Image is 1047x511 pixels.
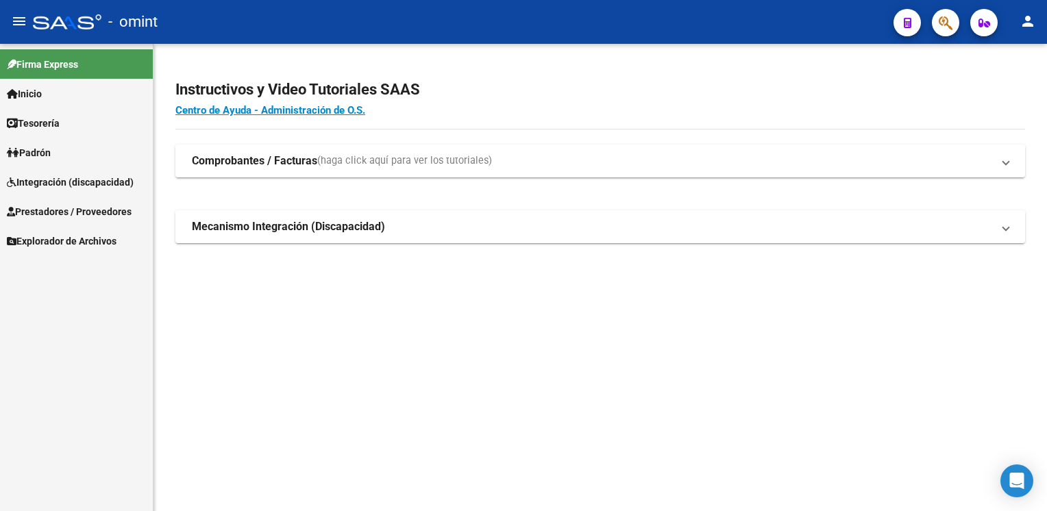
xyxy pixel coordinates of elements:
span: Firma Express [7,57,78,72]
span: Padrón [7,145,51,160]
mat-expansion-panel-header: Mecanismo Integración (Discapacidad) [175,210,1025,243]
div: Open Intercom Messenger [1000,464,1033,497]
span: Integración (discapacidad) [7,175,134,190]
span: Inicio [7,86,42,101]
strong: Comprobantes / Facturas [192,153,317,169]
span: Prestadores / Proveedores [7,204,132,219]
h2: Instructivos y Video Tutoriales SAAS [175,77,1025,103]
span: Tesorería [7,116,60,131]
mat-expansion-panel-header: Comprobantes / Facturas(haga click aquí para ver los tutoriales) [175,145,1025,177]
span: - omint [108,7,158,37]
span: Explorador de Archivos [7,234,116,249]
mat-icon: person [1020,13,1036,29]
a: Centro de Ayuda - Administración de O.S. [175,104,365,116]
strong: Mecanismo Integración (Discapacidad) [192,219,385,234]
span: (haga click aquí para ver los tutoriales) [317,153,492,169]
mat-icon: menu [11,13,27,29]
